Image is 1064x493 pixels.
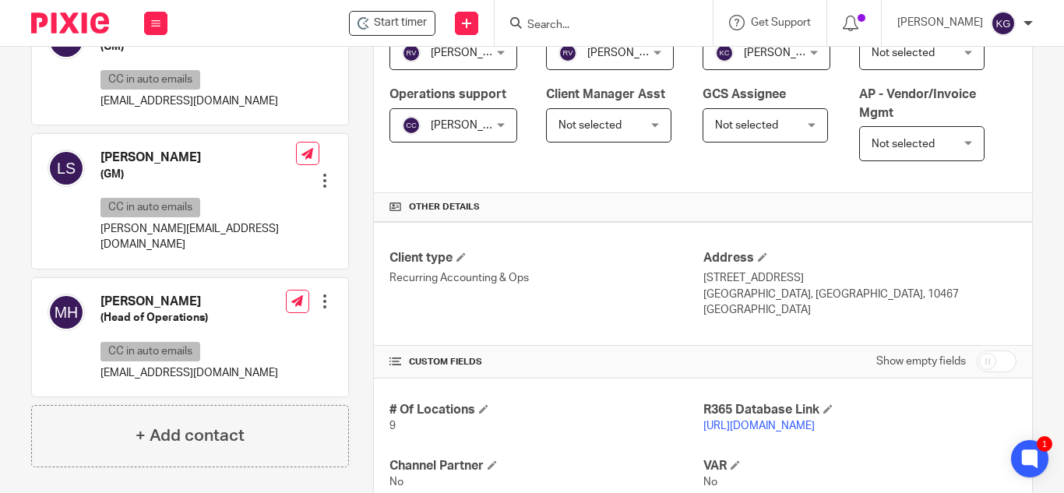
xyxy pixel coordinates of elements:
[431,48,516,58] span: [PERSON_NAME]
[876,354,966,369] label: Show empty fields
[402,116,421,135] img: svg%3E
[991,11,1016,36] img: svg%3E
[389,421,396,431] span: 9
[389,402,703,418] h4: # Of Locations
[872,48,935,58] span: Not selected
[389,458,703,474] h4: Channel Partner
[100,294,278,310] h4: [PERSON_NAME]
[100,342,200,361] p: CC in auto emails
[703,287,1016,302] p: [GEOGRAPHIC_DATA], [GEOGRAPHIC_DATA], 10467
[389,270,703,286] p: Recurring Accounting & Ops
[136,424,245,448] h4: + Add contact
[526,19,666,33] input: Search
[100,221,296,253] p: [PERSON_NAME][EMAIL_ADDRESS][DOMAIN_NAME]
[1037,436,1052,452] div: 1
[703,402,1016,418] h4: R365 Database Link
[100,310,278,326] h5: (Head of Operations)
[703,88,786,100] span: GCS Assignee
[389,88,506,100] span: Operations support
[703,477,717,488] span: No
[558,44,577,62] img: svg%3E
[703,421,815,431] a: [URL][DOMAIN_NAME]
[349,11,435,36] div: Island Flavors Holding Company
[715,44,734,62] img: svg%3E
[744,48,830,58] span: [PERSON_NAME]
[703,270,1016,286] p: [STREET_ADDRESS]
[374,15,427,31] span: Start timer
[546,88,665,100] span: Client Manager Asst
[402,44,421,62] img: svg%3E
[703,302,1016,318] p: [GEOGRAPHIC_DATA]
[48,150,85,187] img: svg%3E
[100,365,278,381] p: [EMAIL_ADDRESS][DOMAIN_NAME]
[751,17,811,28] span: Get Support
[715,120,778,131] span: Not selected
[100,167,296,182] h5: (GM)
[409,201,480,213] span: Other details
[389,250,703,266] h4: Client type
[48,294,85,331] img: svg%3E
[859,88,976,118] span: AP - Vendor/Invoice Mgmt
[389,356,703,368] h4: CUSTOM FIELDS
[897,15,983,30] p: [PERSON_NAME]
[100,70,200,90] p: CC in auto emails
[100,198,200,217] p: CC in auto emails
[100,93,278,109] p: [EMAIL_ADDRESS][DOMAIN_NAME]
[587,48,673,58] span: [PERSON_NAME]
[31,12,109,33] img: Pixie
[703,458,1016,474] h4: VAR
[431,120,516,131] span: [PERSON_NAME]
[558,120,622,131] span: Not selected
[703,250,1016,266] h4: Address
[100,150,296,166] h4: [PERSON_NAME]
[389,477,403,488] span: No
[872,139,935,150] span: Not selected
